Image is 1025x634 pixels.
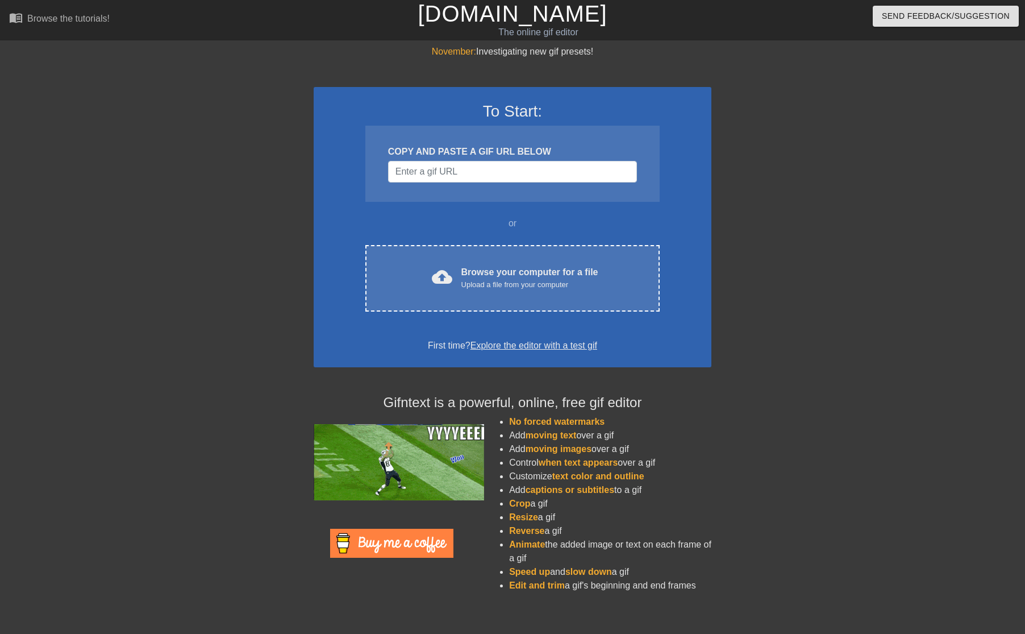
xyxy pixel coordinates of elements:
[509,442,711,456] li: Add over a gif
[330,529,453,558] img: Buy Me A Coffee
[314,424,484,500] img: football_small.gif
[509,499,530,508] span: Crop
[432,267,452,287] span: cloud_upload
[565,567,612,577] span: slow down
[509,429,711,442] li: Add over a gif
[343,217,682,230] div: or
[509,526,544,536] span: Reverse
[461,266,598,291] div: Browse your computer for a file
[509,524,711,538] li: a gif
[418,1,607,26] a: [DOMAIN_NAME]
[526,430,577,440] span: moving text
[526,444,591,454] span: moving images
[509,538,711,565] li: the added image or text on each frame of a gif
[509,512,538,522] span: Resize
[526,485,614,495] span: captions or subtitles
[882,9,1010,23] span: Send Feedback/Suggestion
[314,395,711,411] h4: Gifntext is a powerful, online, free gif editor
[9,11,110,28] a: Browse the tutorials!
[552,471,644,481] span: text color and outline
[461,279,598,291] div: Upload a file from your computer
[9,11,23,24] span: menu_book
[347,26,729,39] div: The online gif editor
[509,470,711,483] li: Customize
[328,102,697,121] h3: To Start:
[509,456,711,470] li: Control over a gif
[873,6,1019,27] button: Send Feedback/Suggestion
[509,581,565,590] span: Edit and trim
[509,511,711,524] li: a gif
[314,45,711,59] div: Investigating new gif presets!
[470,341,597,350] a: Explore the editor with a test gif
[388,145,637,159] div: COPY AND PASTE A GIF URL BELOW
[432,47,476,56] span: November:
[509,565,711,579] li: and a gif
[509,497,711,511] li: a gif
[509,540,545,549] span: Animate
[509,579,711,592] li: a gif's beginning and end frames
[27,14,110,23] div: Browse the tutorials!
[509,567,550,577] span: Speed up
[539,458,618,467] span: when text appears
[509,417,605,426] span: No forced watermarks
[388,161,637,183] input: Username
[328,339,697,353] div: First time?
[509,483,711,497] li: Add to a gif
